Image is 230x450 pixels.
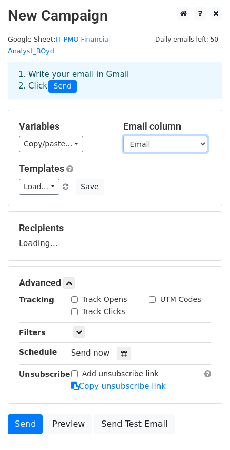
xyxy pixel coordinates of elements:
[82,294,127,305] label: Track Opens
[71,381,166,391] a: Copy unsubscribe link
[19,163,64,174] a: Templates
[19,136,83,152] a: Copy/paste...
[177,399,230,450] iframe: Chat Widget
[8,35,110,55] a: IT PMO Financial Analyst_BOyd
[19,179,59,195] a: Load...
[11,69,219,93] div: 1. Write your email in Gmail 2. Click
[19,328,46,337] strong: Filters
[123,121,212,132] h5: Email column
[160,294,201,305] label: UTM Codes
[94,414,174,434] a: Send Test Email
[8,414,43,434] a: Send
[19,222,211,250] div: Loading...
[19,222,211,234] h5: Recipients
[19,296,54,304] strong: Tracking
[8,35,110,55] small: Google Sheet:
[19,121,107,132] h5: Variables
[152,34,222,45] span: Daily emails left: 50
[45,414,92,434] a: Preview
[48,80,77,93] span: Send
[82,306,125,317] label: Track Clicks
[8,7,222,25] h2: New Campaign
[76,179,103,195] button: Save
[19,348,57,356] strong: Schedule
[71,348,110,358] span: Send now
[152,35,222,43] a: Daily emails left: 50
[82,368,159,379] label: Add unsubscribe link
[19,370,71,378] strong: Unsubscribe
[19,277,211,289] h5: Advanced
